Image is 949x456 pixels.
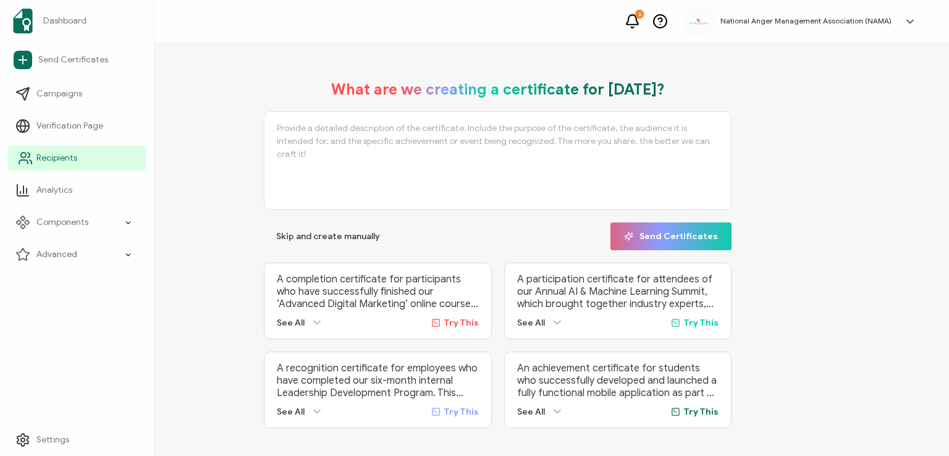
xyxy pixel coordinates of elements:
[277,407,305,417] span: See All
[517,273,719,310] p: A participation certificate for attendees of our Annual AI & Machine Learning Summit, which broug...
[624,232,718,241] span: Send Certificates
[610,222,732,250] button: Send Certificates
[8,178,146,203] a: Analytics
[8,4,146,38] a: Dashboard
[517,407,545,417] span: See All
[331,80,665,99] h1: What are we creating a certificate for [DATE]?
[264,222,392,250] button: Skip and create manually
[277,318,305,328] span: See All
[36,248,77,261] span: Advanced
[8,146,146,171] a: Recipients
[517,318,545,328] span: See All
[276,232,380,241] span: Skip and create manually
[635,10,644,19] div: 2
[683,407,719,417] span: Try This
[8,114,146,138] a: Verification Page
[444,407,479,417] span: Try This
[683,318,719,328] span: Try This
[36,120,103,132] span: Verification Page
[8,46,146,74] a: Send Certificates
[43,15,86,27] span: Dashboard
[277,273,478,310] p: A completion certificate for participants who have successfully finished our ‘Advanced Digital Ma...
[38,54,108,66] span: Send Certificates
[690,18,708,25] img: 3ca2817c-e862-47f7-b2ec-945eb25c4a6c.jpg
[36,434,69,446] span: Settings
[8,428,146,452] a: Settings
[36,88,82,100] span: Campaigns
[13,9,33,33] img: sertifier-logomark-colored.svg
[720,17,892,25] h5: National Anger Management Association (NAMA)
[517,362,719,399] p: An achievement certificate for students who successfully developed and launched a fully functiona...
[277,362,478,399] p: A recognition certificate for employees who have completed our six-month internal Leadership Deve...
[36,216,88,229] span: Components
[36,184,72,196] span: Analytics
[8,82,146,106] a: Campaigns
[444,318,479,328] span: Try This
[36,152,77,164] span: Recipients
